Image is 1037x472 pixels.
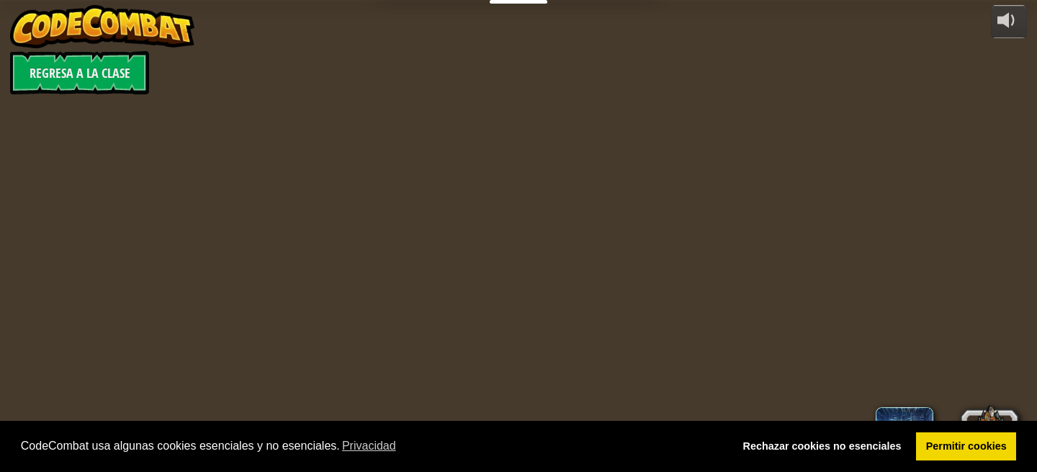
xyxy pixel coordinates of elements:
a: learn more about cookies [340,435,398,457]
span: CodeCombat usa algunas cookies esenciales y no esenciales. [21,435,722,457]
button: Ajustar volúmen [991,5,1027,39]
a: deny cookies [733,432,911,461]
a: allow cookies [916,432,1016,461]
a: Regresa a la clase [10,51,149,94]
img: CodeCombat - Learn how to code by playing a game [10,5,194,48]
